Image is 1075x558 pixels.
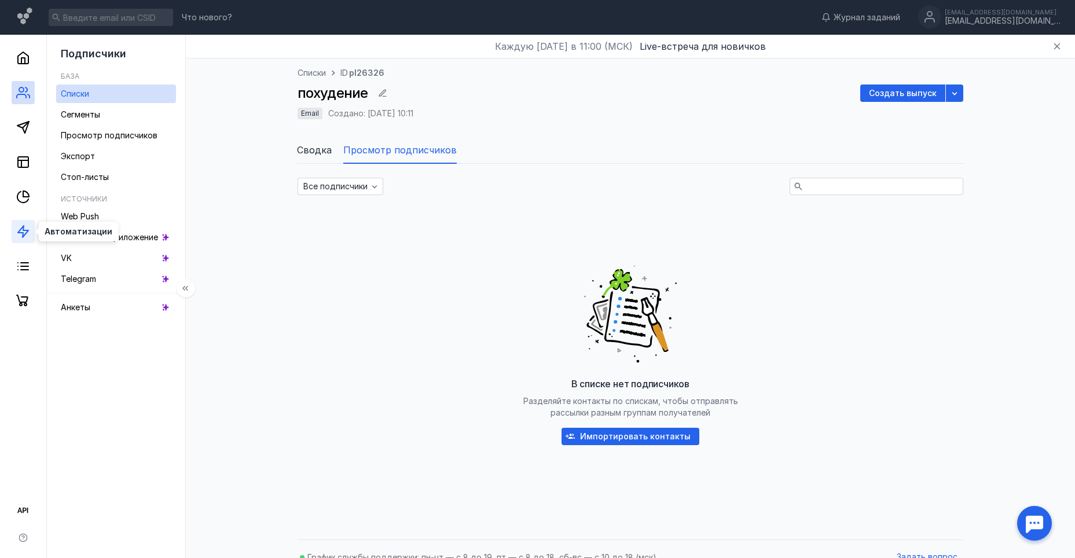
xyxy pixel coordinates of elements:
[562,428,699,445] a: Импортировать контакты
[61,72,79,80] h5: База
[182,13,232,21] span: Что нового?
[61,194,107,203] h5: Источники
[61,89,89,98] span: Списки
[176,13,238,21] a: Что нового?
[328,109,413,118] div: Создано: [DATE] 10:11
[298,178,383,195] button: Все подписчики
[56,126,176,145] a: Просмотр подписчиков
[61,172,109,182] span: Стоп-листы
[349,67,384,79] span: pl26326
[56,298,176,317] a: Анкеты
[61,253,72,263] span: VK
[61,302,90,312] span: Анкеты
[61,211,99,221] span: Web Push
[56,249,176,267] a: VK
[298,85,368,101] span: похудение
[303,182,368,192] span: Все подписчики
[816,12,906,23] a: Журнал заданий
[56,270,176,288] a: Telegram
[640,41,766,52] span: Live-встреча для новичков
[571,378,689,390] span: В списке нет подписчиков
[523,396,738,417] span: Разделяйте контакты по спискам, чтобы отправлять рассылки разным группам получателей
[56,105,176,124] a: Сегменты
[640,39,766,53] button: Live-встреча для новичков
[56,147,176,166] a: Экспорт
[945,16,1061,26] div: [EMAIL_ADDRESS][DOMAIN_NAME]
[61,109,100,119] span: Сегменты
[56,207,176,226] a: Web Push
[340,68,348,78] span: ID
[869,89,937,98] span: Создать выпуск
[495,39,633,53] span: Каждую [DATE] в 11:00 (МСК)
[945,9,1061,16] div: [EMAIL_ADDRESS][DOMAIN_NAME]
[49,9,173,26] input: Введите email или CSID
[61,274,96,284] span: Telegram
[580,432,691,442] span: Импортировать контакты
[56,168,176,186] a: Стоп-листы
[860,85,945,102] button: Создать выпуск
[301,109,319,118] span: Email
[61,47,126,60] span: Подписчики
[343,143,457,157] span: Просмотр подписчиков
[56,85,176,103] a: Списки
[834,12,900,23] span: Журнал заданий
[45,227,112,236] span: Автоматизации
[297,143,332,157] span: Сводка
[61,130,157,140] span: Просмотр подписчиков
[298,67,326,79] a: Списки
[61,151,95,161] span: Экспорт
